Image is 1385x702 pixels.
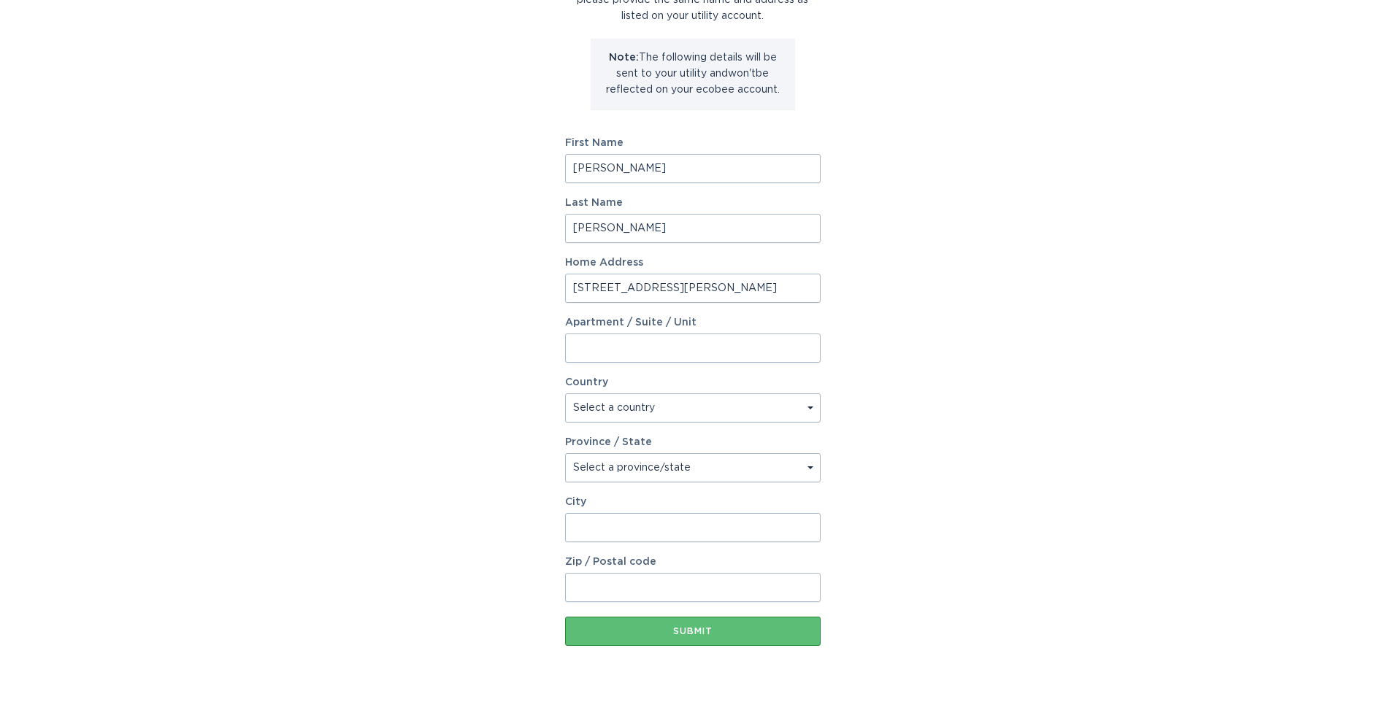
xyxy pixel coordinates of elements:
[565,617,821,646] button: Submit
[609,53,639,63] strong: Note:
[565,437,652,447] label: Province / State
[565,138,821,148] label: First Name
[565,258,821,268] label: Home Address
[565,198,821,208] label: Last Name
[565,377,608,387] label: Country
[565,557,821,567] label: Zip / Postal code
[602,50,784,98] p: The following details will be sent to your utility and won't be reflected on your ecobee account.
[565,497,821,507] label: City
[565,317,821,328] label: Apartment / Suite / Unit
[572,627,813,636] div: Submit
